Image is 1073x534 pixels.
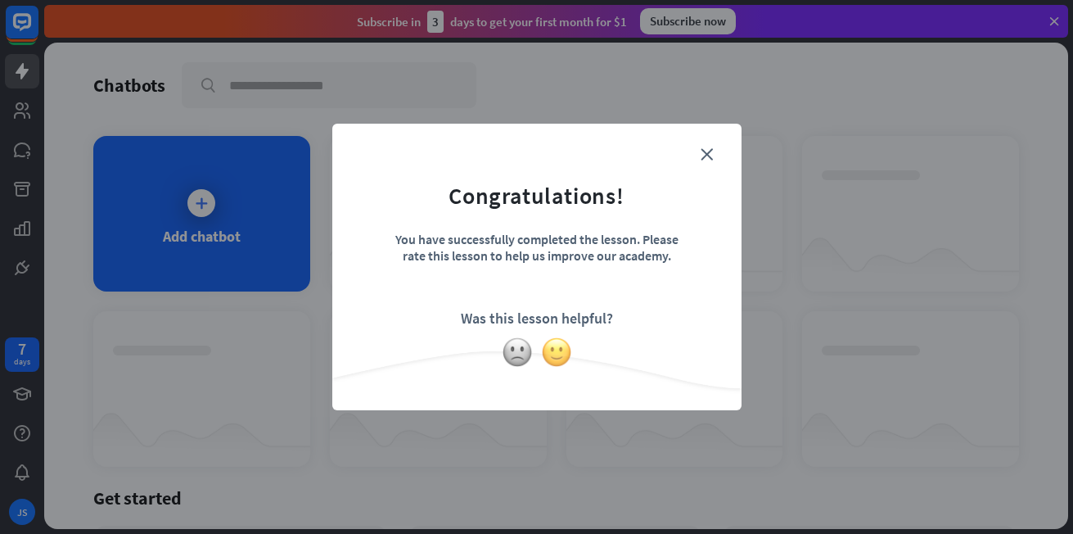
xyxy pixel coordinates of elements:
img: slightly-frowning-face [502,337,533,368]
div: Congratulations! [449,181,624,210]
div: Was this lesson helpful? [461,309,613,328]
i: close [701,148,713,161]
img: slightly-smiling-face [541,337,572,368]
div: You have successfully completed the lesson. Please rate this lesson to help us improve our academy. [394,231,680,288]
